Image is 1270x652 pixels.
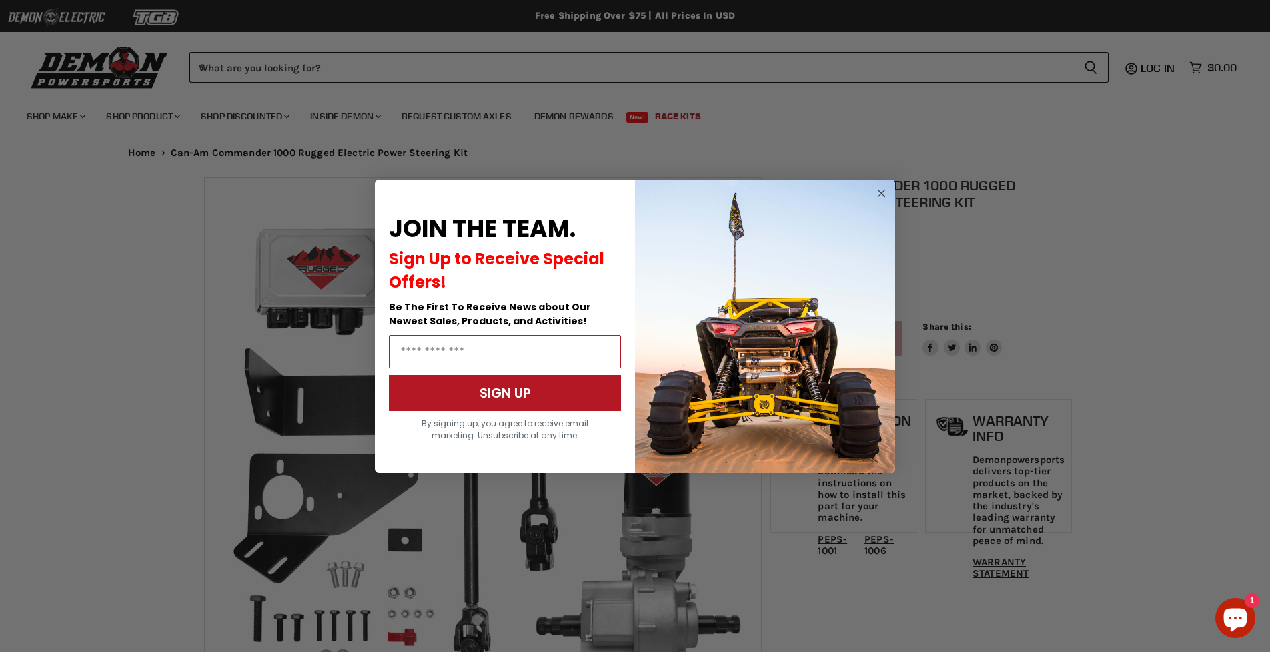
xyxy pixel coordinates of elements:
[389,335,621,368] input: Email Address
[389,212,576,246] span: JOIN THE TEAM.
[635,180,895,473] img: a9095488-b6e7-41ba-879d-588abfab540b.jpeg
[389,248,604,293] span: Sign Up to Receive Special Offers!
[389,300,591,328] span: Be The First To Receive News about Our Newest Sales, Products, and Activities!
[1211,598,1259,641] inbox-online-store-chat: Shopify online store chat
[873,185,890,202] button: Close dialog
[389,375,621,411] button: SIGN UP
[422,418,588,441] span: By signing up, you agree to receive email marketing. Unsubscribe at any time.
